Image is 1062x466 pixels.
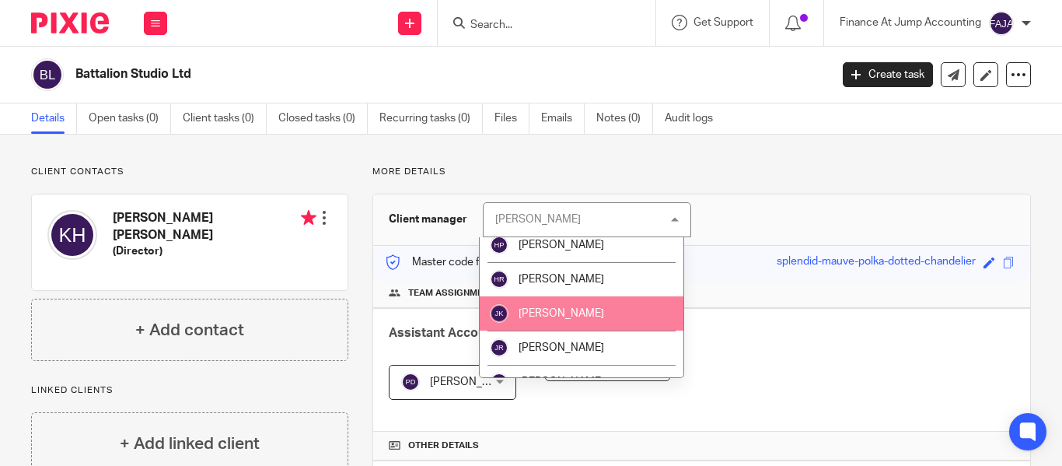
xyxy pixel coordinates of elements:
img: svg%3E [490,304,508,323]
p: More details [372,166,1031,178]
div: [PERSON_NAME] [495,214,581,225]
i: Primary [301,210,316,226]
span: [PERSON_NAME] [430,377,515,387]
a: Closed tasks (0) [278,103,368,134]
p: Client contacts [31,166,348,178]
img: svg%3E [490,236,508,254]
div: splendid-mauve-polka-dotted-chandelier [777,254,976,272]
a: Emails [541,103,585,134]
h4: + Add contact [135,318,244,342]
a: Files [494,103,529,134]
a: Client tasks (0) [183,103,267,134]
a: Create task [843,62,933,87]
img: svg%3E [989,11,1014,36]
img: svg%3E [31,58,64,91]
span: [PERSON_NAME] [519,377,604,387]
img: svg%3E [490,338,508,357]
a: Audit logs [665,103,725,134]
span: [PERSON_NAME] [519,342,604,353]
span: [PERSON_NAME] [519,308,604,319]
p: Linked clients [31,384,348,397]
p: Master code for secure communications and files [385,254,653,270]
a: Notes (0) [596,103,653,134]
span: [PERSON_NAME] [519,240,604,251]
img: svg%3E [490,270,508,289]
a: Recurring tasks (0) [379,103,483,134]
input: Search [469,19,609,33]
h5: (Director) [113,244,316,259]
a: Details [31,103,77,134]
h2: Battalion Studio Ltd [75,66,671,82]
p: Finance At Jump Accounting [840,15,981,30]
img: svg%3E [47,210,97,260]
span: Get Support [693,17,753,28]
img: svg%3E [490,373,508,391]
span: Other details [408,440,479,452]
h4: [PERSON_NAME] [PERSON_NAME] [113,210,316,244]
a: Open tasks (0) [89,103,171,134]
span: Team assignments [408,287,501,300]
img: svg%3E [401,373,420,391]
span: [PERSON_NAME] [519,274,604,285]
h3: Client manager [389,212,467,227]
span: Assistant Accountant [389,327,515,339]
img: Pixie [31,12,109,33]
h4: + Add linked client [120,432,260,456]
